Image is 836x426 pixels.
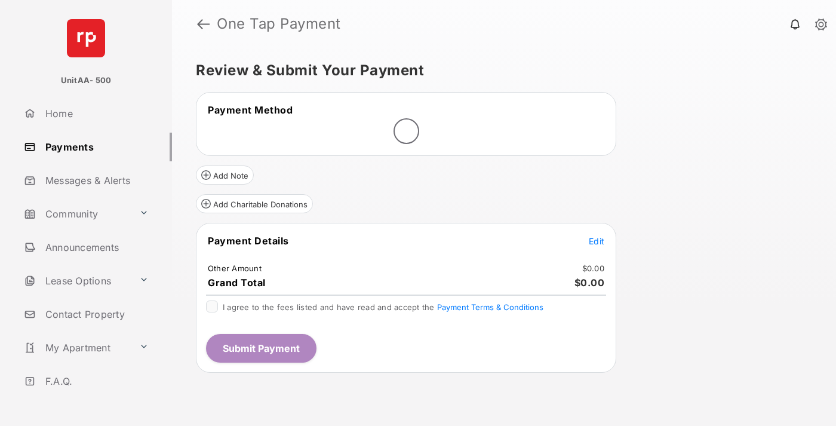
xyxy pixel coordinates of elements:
[19,333,134,362] a: My Apartment
[19,233,172,262] a: Announcements
[206,334,316,363] button: Submit Payment
[19,99,172,128] a: Home
[208,277,266,289] span: Grand Total
[19,133,172,161] a: Payments
[196,63,803,78] h5: Review & Submit Your Payment
[67,19,105,57] img: svg+xml;base64,PHN2ZyB4bWxucz0iaHR0cDovL3d3dy53My5vcmcvMjAwMC9zdmciIHdpZHRoPSI2NCIgaGVpZ2h0PSI2NC...
[19,166,172,195] a: Messages & Alerts
[582,263,605,274] td: $0.00
[208,235,289,247] span: Payment Details
[196,194,313,213] button: Add Charitable Donations
[589,236,604,246] span: Edit
[19,367,172,396] a: F.A.Q.
[437,302,543,312] button: I agree to the fees listed and have read and accept the
[61,75,112,87] p: UnitAA- 500
[196,166,254,185] button: Add Note
[589,235,604,247] button: Edit
[207,263,262,274] td: Other Amount
[19,300,172,329] a: Contact Property
[217,17,341,31] strong: One Tap Payment
[19,200,134,228] a: Community
[574,277,605,289] span: $0.00
[223,302,543,312] span: I agree to the fees listed and have read and accept the
[208,104,293,116] span: Payment Method
[19,266,134,295] a: Lease Options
